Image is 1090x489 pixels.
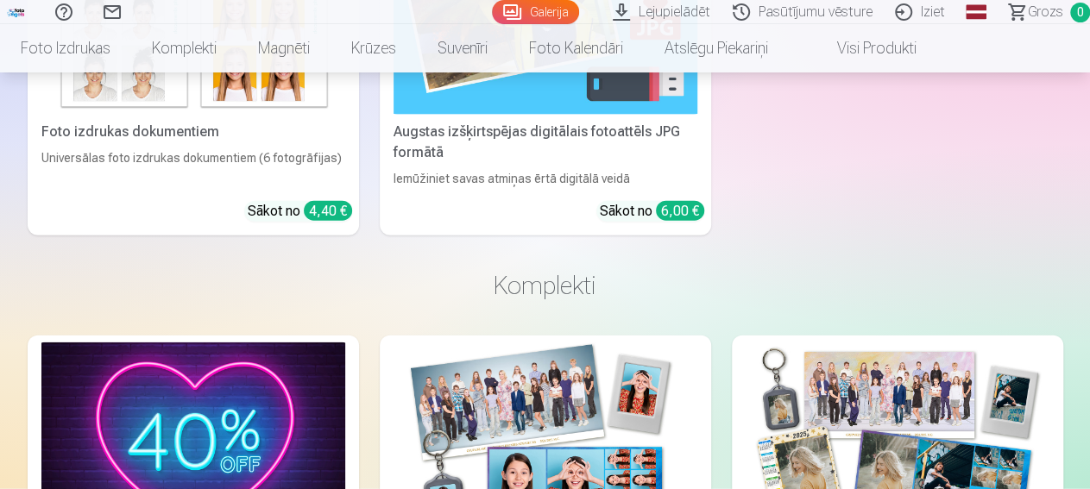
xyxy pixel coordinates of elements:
[237,24,331,72] a: Magnēti
[508,24,644,72] a: Foto kalendāri
[417,24,508,72] a: Suvenīri
[1070,3,1090,22] span: 0
[1028,2,1063,22] span: Grozs
[304,201,352,221] div: 4,40 €
[35,149,352,187] div: Universālas foto izdrukas dokumentiem (6 fotogrāfijas)
[7,7,26,17] img: /fa1
[387,122,704,163] div: Augstas izšķirtspējas digitālais fotoattēls JPG formātā
[248,201,352,222] div: Sākot no
[331,24,417,72] a: Krūzes
[644,24,789,72] a: Atslēgu piekariņi
[387,170,704,187] div: Iemūžiniet savas atmiņas ērtā digitālā veidā
[35,122,352,142] div: Foto izdrukas dokumentiem
[656,201,704,221] div: 6,00 €
[789,24,937,72] a: Visi produkti
[600,201,704,222] div: Sākot no
[131,24,237,72] a: Komplekti
[41,270,1049,301] h3: Komplekti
